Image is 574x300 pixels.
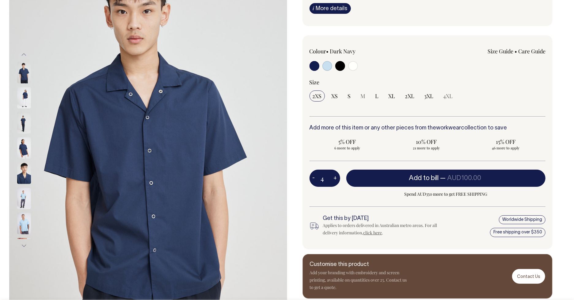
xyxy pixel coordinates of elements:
[424,92,434,100] span: 3XL
[346,170,546,187] button: Add to bill —AUD100.00
[440,90,456,102] input: 4XL
[17,238,31,260] img: true-blue
[346,190,546,198] span: Spend AUD350 more to get FREE SHIPPING
[421,90,437,102] input: 3XL
[326,48,329,55] span: •
[310,3,351,14] a: iMore details
[323,216,439,222] h6: Get this by [DATE]
[471,138,541,145] span: 15% OFF
[313,5,314,11] span: i
[310,172,318,184] button: -
[17,188,31,209] img: true-blue
[392,138,461,145] span: 10% OFF
[436,125,461,131] a: workwear
[17,87,31,109] img: dark-navy
[440,175,483,181] span: —
[310,90,325,102] input: 2XS
[348,92,351,100] span: S
[518,48,545,55] a: Care Guide
[332,92,338,100] span: XS
[405,92,415,100] span: 2XL
[389,92,395,100] span: XL
[363,230,382,236] a: click here
[313,138,382,145] span: 5% OFF
[330,48,356,55] label: Dark Navy
[488,48,513,55] a: Size Guide
[329,90,341,102] input: XS
[323,222,439,237] div: Applies to orders delivered in Australian metro areas. For all delivery information, .
[375,92,379,100] span: L
[17,213,31,234] img: true-blue
[17,163,31,184] img: dark-navy
[331,172,340,184] button: +
[310,262,408,268] h6: Customise this product
[17,137,31,159] img: dark-navy
[310,79,546,86] div: Size
[515,48,517,55] span: •
[392,145,461,150] span: 21 more to apply
[345,90,354,102] input: S
[310,125,546,131] h6: Add more of this item or any other pieces from the collection to save
[389,136,464,152] input: 10% OFF 21 more to apply
[512,269,545,283] a: Contact Us
[358,90,369,102] input: M
[313,92,322,100] span: 2XS
[386,90,398,102] input: XL
[313,145,382,150] span: 6 more to apply
[443,92,453,100] span: 4XL
[372,90,382,102] input: L
[17,112,31,134] img: dark-navy
[468,136,544,152] input: 15% OFF 46 more to apply
[17,62,31,83] img: dark-navy
[409,175,439,181] span: Add to bill
[447,175,481,181] span: AUD100.00
[19,239,29,253] button: Next
[310,48,404,55] div: Colour
[310,136,385,152] input: 5% OFF 6 more to apply
[361,92,366,100] span: M
[19,48,29,61] button: Previous
[402,90,418,102] input: 2XL
[310,269,408,291] p: Add your branding with embroidery and screen printing, available on quantities over 25. Contact u...
[471,145,541,150] span: 46 more to apply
